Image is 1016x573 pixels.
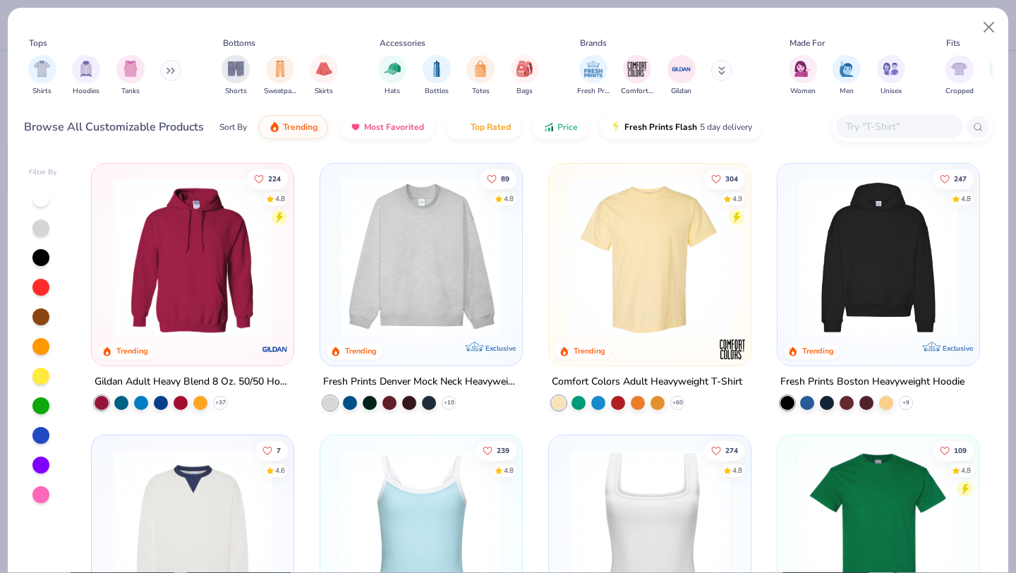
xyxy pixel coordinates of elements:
[557,121,578,133] span: Price
[951,61,967,77] img: Cropped Image
[563,178,737,337] img: 029b8af0-80e6-406f-9fdc-fdf898547912
[704,169,745,188] button: Like
[790,86,816,97] span: Women
[228,61,244,77] img: Shorts Image
[277,447,282,454] span: 7
[32,86,52,97] span: Shirts
[833,55,861,97] button: filter button
[95,373,291,391] div: Gildan Adult Heavy Blend 8 Oz. 50/50 Hooded Sweatshirt
[718,335,746,363] img: Comfort Colors logo
[845,119,953,135] input: Try "T-Shirt"
[215,399,226,407] span: + 37
[794,61,811,77] img: Women Image
[28,55,56,97] button: filter button
[315,86,333,97] span: Skirts
[264,55,296,97] button: filter button
[961,465,971,476] div: 4.8
[833,55,861,97] div: filter for Men
[223,37,255,49] div: Bottoms
[256,440,289,460] button: Like
[732,465,742,476] div: 4.8
[446,115,521,139] button: Top Rated
[276,465,286,476] div: 4.6
[456,121,468,133] img: TopRated.gif
[725,447,738,454] span: 274
[945,55,974,97] button: filter button
[511,55,539,97] div: filter for Bags
[621,55,653,97] button: filter button
[792,178,965,337] img: 91acfc32-fd48-4d6b-bdad-a4c1a30ac3fc
[610,121,622,133] img: flash.gif
[497,447,509,454] span: 239
[577,55,610,97] button: filter button
[580,37,607,49] div: Brands
[121,86,140,97] span: Tanks
[790,37,825,49] div: Made For
[736,178,909,337] img: e55d29c3-c55d-459c-bfd9-9b1c499ab3c6
[24,119,204,135] div: Browse All Customizable Products
[511,55,539,97] button: filter button
[725,175,738,182] span: 304
[310,55,338,97] div: filter for Skirts
[789,55,817,97] div: filter for Women
[577,55,610,97] div: filter for Fresh Prints
[672,399,682,407] span: + 60
[473,61,488,77] img: Totes Image
[272,61,288,77] img: Sweatpants Image
[264,86,296,97] span: Sweatpants
[219,121,247,133] div: Sort By
[34,61,50,77] img: Shirts Image
[283,121,317,133] span: Trending
[225,86,247,97] span: Shorts
[667,55,696,97] button: filter button
[621,86,653,97] span: Comfort Colors
[116,55,145,97] button: filter button
[516,86,533,97] span: Bags
[877,55,905,97] div: filter for Unisex
[29,37,47,49] div: Tops
[378,55,406,97] div: filter for Hats
[28,55,56,97] div: filter for Shirts
[248,169,289,188] button: Like
[516,61,532,77] img: Bags Image
[73,86,99,97] span: Hoodies
[480,169,516,188] button: Like
[976,14,1003,41] button: Close
[942,344,972,353] span: Exclusive
[323,373,519,391] div: Fresh Prints Denver Mock Neck Heavyweight Sweatshirt
[881,86,902,97] span: Unisex
[583,59,604,80] img: Fresh Prints Image
[946,37,960,49] div: Fits
[258,115,328,139] button: Trending
[485,344,516,353] span: Exclusive
[954,175,967,182] span: 247
[339,115,435,139] button: Most Favorited
[552,373,742,391] div: Comfort Colors Adult Heavyweight T-Shirt
[621,55,653,97] div: filter for Comfort Colors
[222,55,250,97] button: filter button
[364,121,424,133] span: Most Favorited
[933,440,974,460] button: Like
[466,55,495,97] button: filter button
[671,86,691,97] span: Gildan
[954,447,967,454] span: 109
[123,61,138,77] img: Tanks Image
[883,61,899,77] img: Unisex Image
[116,55,145,97] div: filter for Tanks
[501,175,509,182] span: 89
[385,61,401,77] img: Hats Image
[72,55,100,97] div: filter for Hoodies
[425,86,449,97] span: Bottles
[444,399,454,407] span: + 10
[106,178,279,337] img: 01756b78-01f6-4cc6-8d8a-3c30c1a0c8ac
[471,121,511,133] span: Top Rated
[700,119,752,135] span: 5 day delivery
[72,55,100,97] button: filter button
[839,61,854,77] img: Men Image
[732,193,742,204] div: 4.9
[508,178,682,337] img: a90f7c54-8796-4cb2-9d6e-4e9644cfe0fe
[264,55,296,97] div: filter for Sweatpants
[877,55,905,97] button: filter button
[350,121,361,133] img: most_fav.gif
[945,55,974,97] div: filter for Cropped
